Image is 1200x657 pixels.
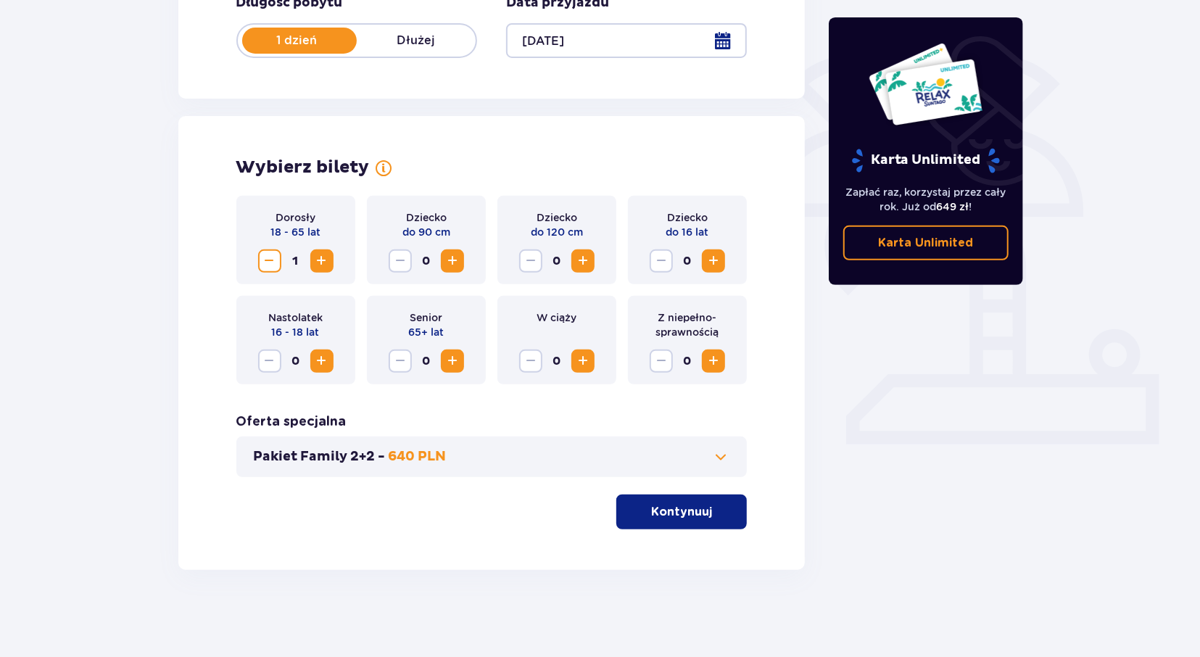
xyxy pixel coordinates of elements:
button: Decrease [389,249,412,273]
p: do 16 lat [666,225,708,239]
p: Pakiet Family 2+2 - [254,448,386,466]
button: Increase [441,249,464,273]
p: Kontynuuj [651,504,712,520]
span: 0 [284,350,307,373]
span: 0 [676,350,699,373]
p: Oferta specjalna [236,413,347,431]
button: Decrease [519,249,542,273]
button: Decrease [258,350,281,373]
p: 18 - 65 lat [270,225,320,239]
p: Dziecko [537,210,577,225]
button: Increase [441,350,464,373]
button: Decrease [650,350,673,373]
p: Zapłać raz, korzystaj przez cały rok. Już od ! [843,185,1009,214]
p: Z niepełno­sprawnością [640,310,735,339]
p: Wybierz bilety [236,157,370,178]
span: 0 [545,249,568,273]
button: Kontynuuj [616,495,747,529]
span: 0 [545,350,568,373]
p: Dłużej [357,33,476,49]
span: 1 [284,249,307,273]
button: Decrease [389,350,412,373]
p: 65+ lat [408,325,444,339]
button: Pakiet Family 2+2 -640 PLN [254,448,730,466]
span: 649 zł [936,201,969,212]
button: Decrease [258,249,281,273]
p: 16 - 18 lat [272,325,320,339]
span: 0 [415,350,438,373]
button: Increase [571,249,595,273]
p: Senior [410,310,442,325]
button: Decrease [650,249,673,273]
button: Increase [702,249,725,273]
p: do 90 cm [402,225,450,239]
p: W ciąży [537,310,576,325]
p: Dziecko [667,210,708,225]
p: do 120 cm [531,225,583,239]
p: Dorosły [276,210,315,225]
button: Increase [571,350,595,373]
p: Karta Unlimited [878,235,973,251]
p: Dziecko [406,210,447,225]
p: 640 PLN [389,448,447,466]
button: Decrease [519,350,542,373]
button: Increase [310,249,334,273]
span: 0 [415,249,438,273]
span: 0 [676,249,699,273]
button: Increase [702,350,725,373]
p: Nastolatek [268,310,323,325]
p: 1 dzień [238,33,357,49]
button: Increase [310,350,334,373]
p: Karta Unlimited [851,148,1001,173]
a: Karta Unlimited [843,226,1009,260]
